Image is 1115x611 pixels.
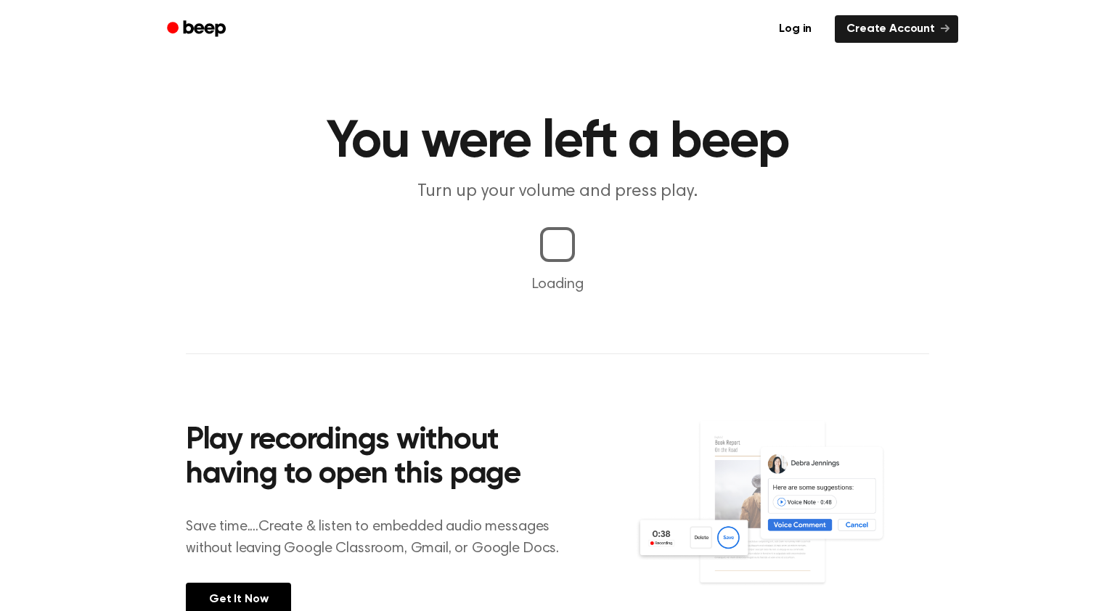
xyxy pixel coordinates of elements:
p: Turn up your volume and press play. [279,180,836,204]
a: Create Account [835,15,958,43]
h2: Play recordings without having to open this page [186,424,577,493]
p: Save time....Create & listen to embedded audio messages without leaving Google Classroom, Gmail, ... [186,516,577,559]
a: Log in [764,12,826,46]
h1: You were left a beep [186,116,929,168]
a: Beep [157,15,239,44]
p: Loading [17,274,1098,295]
